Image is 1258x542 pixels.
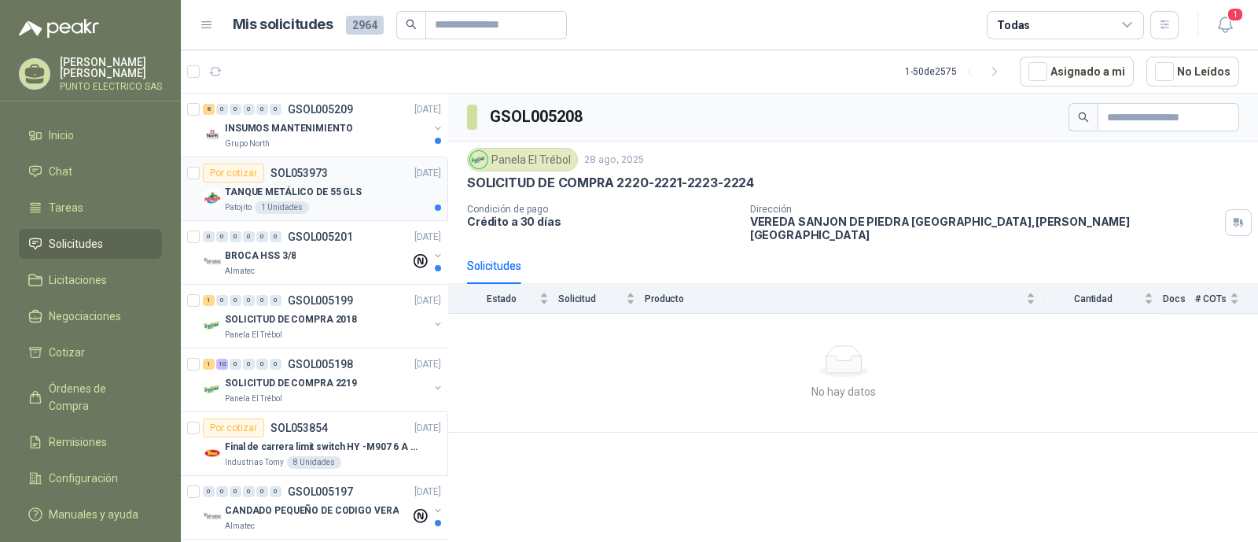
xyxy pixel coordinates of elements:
[1211,11,1239,39] button: 1
[256,104,268,115] div: 0
[470,151,487,168] img: Company Logo
[19,120,162,150] a: Inicio
[225,121,352,136] p: INSUMOS MANTENIMIENTO
[225,456,284,469] p: Industrias Tomy
[467,175,754,191] p: SOLICITUD DE COMPRA 2220-2221-2223-2224
[203,189,222,208] img: Company Logo
[230,295,241,306] div: 0
[203,227,444,278] a: 0 0 0 0 0 0 GSOL005201[DATE] Company LogoBROCA HSS 3/8Almatec
[19,500,162,529] a: Manuales y ayuda
[60,82,162,91] p: PUNTO ELECTRICO SAS
[19,265,162,295] a: Licitaciones
[270,486,281,497] div: 0
[225,376,357,391] p: SOLICITUD DE COMPRA 2219
[288,104,353,115] p: GSOL005209
[225,185,362,200] p: TANQUE METÁLICO DE 55 GLS
[1195,284,1258,313] th: # COTs
[203,125,222,144] img: Company Logo
[346,16,384,35] span: 2964
[243,104,255,115] div: 0
[584,153,644,168] p: 28 ago, 2025
[414,293,441,308] p: [DATE]
[203,291,444,341] a: 1 0 0 0 0 0 GSOL005199[DATE] Company LogoSOLICITUD DE COMPRA 2018Panela El Trébol
[225,440,421,455] p: Final de carrera limit switch HY -M907 6 A - 250 V a.c
[1146,57,1239,87] button: No Leídos
[905,59,1007,84] div: 1 - 50 de 2575
[243,359,255,370] div: 0
[230,231,241,242] div: 0
[270,359,281,370] div: 0
[19,427,162,457] a: Remisiones
[288,295,353,306] p: GSOL005199
[270,295,281,306] div: 0
[1227,7,1244,22] span: 1
[270,231,281,242] div: 0
[19,374,162,421] a: Órdenes de Compra
[216,104,228,115] div: 0
[448,284,558,313] th: Estado
[997,17,1030,34] div: Todas
[203,380,222,399] img: Company Logo
[1045,293,1141,304] span: Cantidad
[414,485,441,500] p: [DATE]
[49,127,74,144] span: Inicio
[270,104,281,115] div: 0
[414,166,441,181] p: [DATE]
[288,359,353,370] p: GSOL005198
[216,359,228,370] div: 10
[225,265,255,278] p: Almatec
[750,215,1219,242] p: VEREDA SANJON DE PIEDRA [GEOGRAPHIC_DATA] , [PERSON_NAME][GEOGRAPHIC_DATA]
[414,102,441,117] p: [DATE]
[230,486,241,497] div: 0
[49,470,118,487] span: Configuración
[1078,112,1089,123] span: search
[19,157,162,186] a: Chat
[288,231,353,242] p: GSOL005201
[414,230,441,245] p: [DATE]
[243,486,255,497] div: 0
[49,163,72,180] span: Chat
[203,316,222,335] img: Company Logo
[225,312,357,327] p: SOLICITUD DE COMPRA 2018
[414,357,441,372] p: [DATE]
[225,138,270,150] p: Grupo North
[233,13,333,36] h1: Mis solicitudes
[750,204,1219,215] p: Dirección
[270,168,328,179] p: SOL053973
[203,355,444,405] a: 1 10 0 0 0 0 GSOL005198[DATE] Company LogoSOLICITUD DE COMPRA 2219Panela El Trébol
[1195,293,1227,304] span: # COTs
[203,444,222,463] img: Company Logo
[230,104,241,115] div: 0
[645,293,1023,304] span: Producto
[49,235,103,253] span: Solicitudes
[225,329,282,341] p: Panela El Trébol
[216,295,228,306] div: 0
[203,507,222,526] img: Company Logo
[467,215,738,228] p: Crédito a 30 días
[203,486,215,497] div: 0
[558,293,623,304] span: Solicitud
[243,231,255,242] div: 0
[203,359,215,370] div: 1
[203,100,444,150] a: 8 0 0 0 0 0 GSOL005209[DATE] Company LogoINSUMOS MANTENIMIENTOGrupo North
[467,204,738,215] p: Condición de pago
[203,164,264,183] div: Por cotizar
[49,344,85,361] span: Cotizar
[19,193,162,223] a: Tareas
[1020,57,1134,87] button: Asignado a mi
[414,421,441,436] p: [DATE]
[490,105,585,129] h3: GSOL005208
[19,337,162,367] a: Cotizar
[225,393,282,405] p: Panela El Trébol
[181,412,447,476] a: Por cotizarSOL053854[DATE] Company LogoFinal de carrera limit switch HY -M907 6 A - 250 V a.cIndu...
[19,229,162,259] a: Solicitudes
[287,456,341,469] div: 8 Unidades
[1045,284,1163,313] th: Cantidad
[256,295,268,306] div: 0
[256,486,268,497] div: 0
[225,520,255,533] p: Almatec
[558,284,645,313] th: Solicitud
[49,380,147,415] span: Órdenes de Compra
[19,463,162,493] a: Configuración
[203,482,444,533] a: 0 0 0 0 0 0 GSOL005197[DATE] Company LogoCANDADO PEQUEÑO DE CODIGO VERAAlmatec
